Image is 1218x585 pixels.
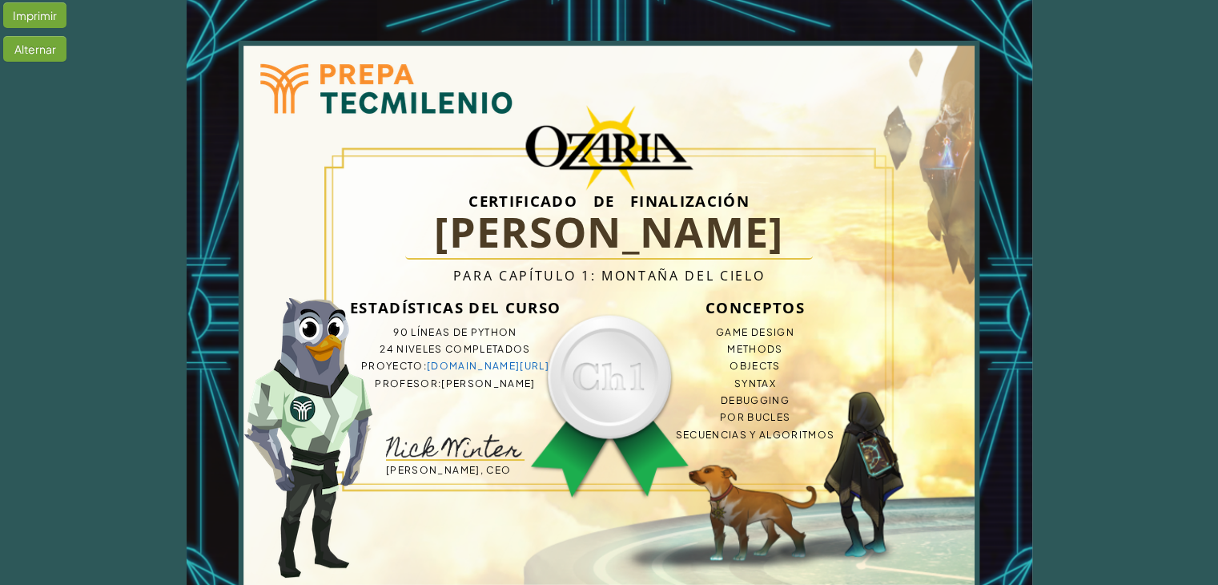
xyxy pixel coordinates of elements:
div: Alternar [3,36,66,62]
img: signature-nick.png [386,434,522,458]
img: tecmilenio-logo.png [227,28,543,148]
span: Python [471,326,517,338]
div: Imprimir [3,2,66,28]
li: Por Bucles [640,409,870,426]
span: Profesor [375,377,438,389]
a: [DOMAIN_NAME][URL] [427,360,549,372]
span: Para [453,267,494,284]
span: 24 [380,343,394,355]
li: Game Design [640,324,870,341]
li: Methods [640,341,870,357]
h3: Estadísticas del Curso [340,292,571,324]
h3: Certificado de finalización [340,196,878,206]
img: tecmilenio-image-1.png [244,298,372,578]
span: [PERSON_NAME], CEO [386,464,511,476]
li: Objects [640,357,870,374]
span: [PERSON_NAME] [441,377,535,389]
span: : [438,377,441,389]
h1: [PERSON_NAME] [405,206,813,260]
li: Syntax [640,375,870,392]
h3: Conceptos [640,292,870,324]
span: Proyecto [361,360,424,372]
span: Capítulo 1: Montaña del Cielo [499,267,765,284]
span: niveles completados [396,343,530,355]
li: Secuencias y Algoritmos [640,426,870,443]
span: 90 [393,326,408,338]
li: Debugging [640,392,870,409]
span: : [424,360,427,372]
span: líneas de [411,326,468,338]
